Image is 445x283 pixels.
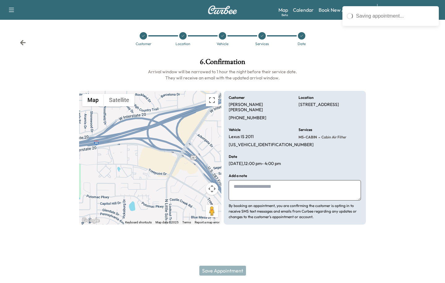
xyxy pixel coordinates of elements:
div: Location [176,42,190,46]
img: Curbee Logo [208,6,237,14]
p: [US_VEHICLE_IDENTIFICATION_NUMBER] [229,142,314,148]
button: Map camera controls [206,183,218,195]
a: Book New Appointment [319,6,371,14]
button: Toggle fullscreen view [206,94,218,106]
h6: Location [299,96,314,99]
span: Map data ©2025 [155,221,179,224]
div: Saving appointment... [356,12,434,20]
a: Terms (opens in new tab) [182,221,191,224]
h6: Services [299,128,312,132]
h6: Date [229,155,237,158]
div: Date [298,42,306,46]
div: Vehicle [217,42,228,46]
a: Calendar [293,6,314,14]
h6: Arrival window will be narrowed to 1 hour the night before their service date. They will receive ... [79,69,366,81]
span: - [317,134,320,140]
p: By booking an appointment, you are confirming the customer is opting in to receive SMS text messa... [229,203,361,220]
h6: Customer [229,96,245,99]
span: Cabin Air Filter [320,135,346,140]
div: Beta [282,13,288,17]
p: [DATE] , 12:00 pm - 4:00 pm [229,161,281,167]
p: Lexus IS 2011 [229,134,254,140]
p: [PHONE_NUMBER] [229,115,266,121]
span: MS-CABIN [299,135,317,140]
button: Keyboard shortcuts [125,220,152,225]
h6: Add a note [229,174,247,178]
div: Back [20,40,26,46]
p: [PERSON_NAME] [PERSON_NAME] [229,102,291,113]
a: Open this area in Google Maps (opens a new window) [81,217,101,225]
div: Services [255,42,269,46]
div: Customer [136,42,151,46]
button: Show satellite imagery [104,94,134,106]
img: Google [81,217,101,225]
p: [STREET_ADDRESS] [299,102,339,108]
h6: Vehicle [229,128,240,132]
a: MapBeta [278,6,288,14]
button: Show street map [82,94,104,106]
h1: 6 . Confirmation [79,58,366,69]
a: Report a map error [195,221,219,224]
button: Drag Pegman onto the map to open Street View [206,205,218,217]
